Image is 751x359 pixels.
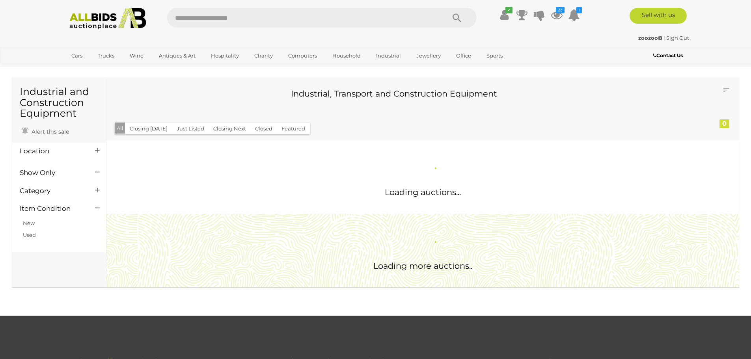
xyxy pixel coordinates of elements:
[30,128,69,135] span: Alert this sale
[125,49,149,62] a: Wine
[638,35,662,41] strong: zoozoo
[20,125,71,137] a: Alert this sale
[277,123,310,135] button: Featured
[556,7,565,13] i: 23
[172,123,209,135] button: Just Listed
[373,261,472,271] span: Loading more auctions..
[154,49,201,62] a: Antiques & Art
[20,147,83,155] h4: Location
[451,49,476,62] a: Office
[20,187,83,195] h4: Category
[206,49,244,62] a: Hospitality
[93,49,119,62] a: Trucks
[551,8,563,22] a: 23
[65,8,151,30] img: Allbids.com.au
[20,86,98,119] h1: Industrial and Construction Equipment
[719,119,729,128] div: 0
[371,49,406,62] a: Industrial
[283,49,322,62] a: Computers
[437,8,477,28] button: Search
[125,123,172,135] button: Closing [DATE]
[66,62,132,75] a: [GEOGRAPHIC_DATA]
[115,123,125,134] button: All
[385,187,461,197] span: Loading auctions...
[209,123,251,135] button: Closing Next
[23,220,35,226] a: New
[638,35,663,41] a: zoozoo
[23,232,36,238] a: Used
[250,123,277,135] button: Closed
[327,49,366,62] a: Household
[666,35,689,41] a: Sign Out
[505,7,512,13] i: ✔
[630,8,687,24] a: Sell with us
[249,49,278,62] a: Charity
[66,49,88,62] a: Cars
[499,8,511,22] a: ✔
[653,51,685,60] a: Contact Us
[568,8,580,22] a: 1
[663,35,665,41] span: |
[120,89,668,98] h3: Industrial, Transport and Construction Equipment
[576,7,582,13] i: 1
[653,52,683,58] b: Contact Us
[20,169,83,177] h4: Show Only
[20,205,83,212] h4: Item Condition
[411,49,446,62] a: Jewellery
[481,49,508,62] a: Sports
